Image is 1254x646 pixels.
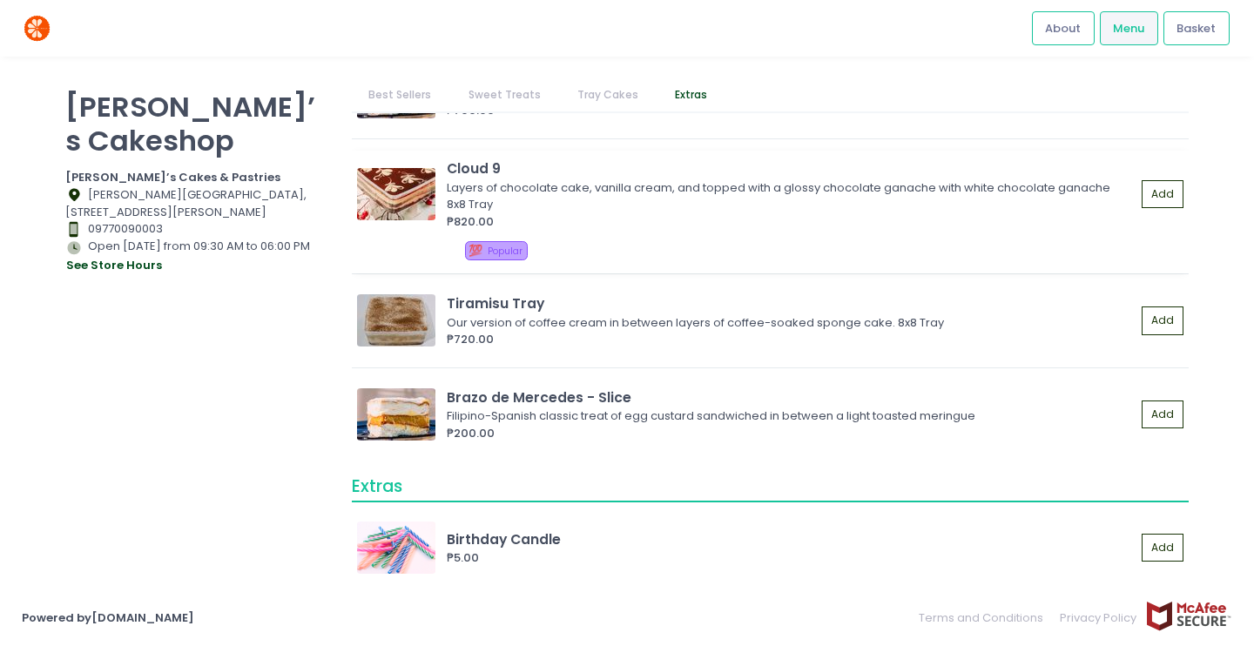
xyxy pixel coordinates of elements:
div: Layers of chocolate cake, vanilla cream, and topped with a glossy chocolate ganache with white ch... [447,179,1130,213]
img: mcafee-secure [1145,601,1232,631]
span: Menu [1113,20,1144,37]
b: [PERSON_NAME]’s Cakes & Pastries [65,169,280,185]
a: Best Sellers [352,78,448,111]
a: Tray Cakes [560,78,655,111]
span: Basket [1176,20,1216,37]
a: Privacy Policy [1052,601,1146,635]
div: ₱720.00 [447,331,1136,348]
img: Birthday Candle [357,522,435,574]
a: Sweet Treats [451,78,557,111]
button: see store hours [65,256,163,275]
div: Cloud 9 [447,158,1136,178]
div: ₱5.00 [447,549,1136,567]
img: Tiramisu Tray [357,294,435,347]
a: Extras [658,78,725,111]
div: Our version of coffee cream in between layers of coffee-soaked sponge cake. 8x8 Tray [447,314,1130,332]
span: Extras [352,474,402,498]
div: 09770090003 [65,220,330,238]
div: ₱200.00 [447,425,1136,442]
div: Filipino-Spanish classic treat of egg custard sandwiched in between a light toasted meringue [447,407,1130,425]
div: Open [DATE] from 09:30 AM to 06:00 PM [65,238,330,274]
a: Terms and Conditions [919,601,1052,635]
img: Brazo de Mercedes - Slice [357,388,435,441]
div: ₱820.00 [447,213,1136,231]
a: Powered by[DOMAIN_NAME] [22,609,194,626]
div: Brazo de Mercedes - Slice [447,387,1136,407]
button: Add [1142,400,1183,429]
a: Menu [1100,11,1158,44]
img: Cloud 9 [357,168,435,220]
span: 💯 [469,242,482,259]
span: Popular [488,245,522,258]
a: About [1032,11,1095,44]
div: Birthday Candle [447,529,1136,549]
p: [PERSON_NAME]’s Cakeshop [65,90,330,158]
img: logo [22,13,52,44]
button: Add [1142,534,1183,562]
button: Add [1142,306,1183,335]
span: About [1045,20,1081,37]
button: Add [1142,180,1183,209]
div: [PERSON_NAME][GEOGRAPHIC_DATA], [STREET_ADDRESS][PERSON_NAME] [65,186,330,221]
div: Tiramisu Tray [447,293,1136,313]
